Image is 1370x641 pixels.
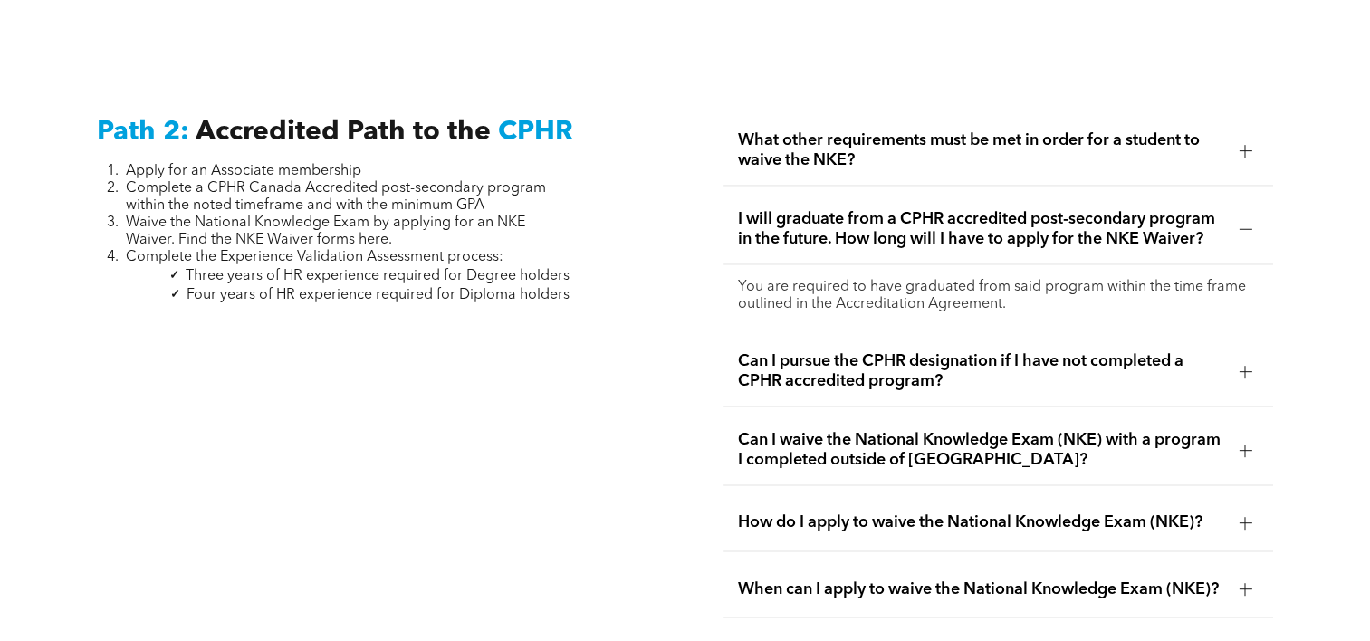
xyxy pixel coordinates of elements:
[738,579,1224,598] span: When can I apply to waive the National Knowledge Exam (NKE)?
[738,209,1224,249] span: I will graduate from a CPHR accredited post-secondary program in the future. How long will I have...
[196,119,491,146] span: Accredited Path to the
[738,130,1224,170] span: What other requirements must be met in order for a student to waive the NKE?
[126,250,503,264] span: Complete the Experience Validation Assessment process:
[738,430,1224,470] span: Can I waive the National Knowledge Exam (NKE) with a program I completed outside of [GEOGRAPHIC_D...
[738,512,1224,532] span: How do I apply to waive the National Knowledge Exam (NKE)?
[97,119,189,146] span: Path 2:
[186,269,570,283] span: Three years of HR experience required for Degree holders
[738,279,1259,313] p: You are required to have graduated from said program within the time frame outlined in the Accred...
[498,119,573,146] span: CPHR
[126,181,546,213] span: Complete a CPHR Canada Accredited post-secondary program within the noted timeframe and with the ...
[126,215,525,247] span: Waive the National Knowledge Exam by applying for an NKE Waiver. Find the NKE Waiver forms here.
[738,351,1224,391] span: Can I pursue the CPHR designation if I have not completed a CPHR accredited program?
[126,164,361,178] span: Apply for an Associate membership
[187,288,570,302] span: Four years of HR experience required for Diploma holders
